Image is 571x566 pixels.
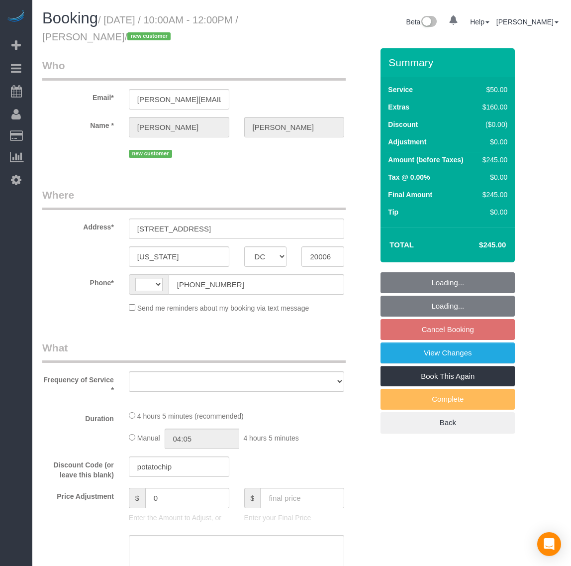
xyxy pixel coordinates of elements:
label: Email* [35,89,121,103]
div: $0.00 [478,137,507,147]
input: City* [129,246,229,267]
input: Last Name* [244,117,345,137]
label: Tip [388,207,398,217]
p: Enter the Amount to Adjust, or [129,513,229,523]
span: / [125,31,174,42]
div: $245.00 [478,190,507,200]
div: $50.00 [478,85,507,95]
label: Price Adjustment [35,488,121,501]
label: Discount [388,119,418,129]
legend: What [42,340,346,363]
label: Final Amount [388,190,432,200]
label: Frequency of Service * [35,371,121,395]
label: Amount (before Taxes) [388,155,463,165]
img: New interface [420,16,437,29]
div: $0.00 [478,207,507,217]
span: $ [244,488,261,508]
label: Extras [388,102,409,112]
label: Phone* [35,274,121,288]
label: Tax @ 0.00% [388,172,430,182]
a: View Changes [381,342,515,363]
span: 4 hours 5 minutes (recommended) [137,412,244,420]
div: $160.00 [478,102,507,112]
div: $245.00 [478,155,507,165]
a: Back [381,412,515,433]
span: Manual [137,434,160,442]
input: Phone* [169,274,345,295]
span: 4 hours 5 minutes [243,434,298,442]
h4: $245.00 [449,241,506,249]
span: Send me reminders about my booking via text message [137,304,309,312]
input: Zip Code* [301,246,344,267]
label: Discount Code (or leave this blank) [35,456,121,480]
a: [PERSON_NAME] [496,18,559,26]
div: $0.00 [478,172,507,182]
h3: Summary [388,57,510,68]
label: Name * [35,117,121,130]
strong: Total [389,240,414,249]
span: new customer [129,150,172,158]
input: Email* [129,89,229,110]
a: Help [470,18,489,26]
legend: Where [42,188,346,210]
a: Beta [406,18,437,26]
p: Enter your Final Price [244,513,345,523]
label: Adjustment [388,137,426,147]
img: Automaid Logo [6,10,26,24]
label: Service [388,85,413,95]
div: Open Intercom Messenger [537,532,561,556]
span: $ [129,488,145,508]
label: Address* [35,219,121,232]
span: new customer [127,32,171,40]
small: / [DATE] / 10:00AM - 12:00PM / [PERSON_NAME] [42,14,238,42]
span: Booking [42,9,98,27]
input: First Name* [129,117,229,137]
legend: Who [42,58,346,81]
div: ($0.00) [478,119,507,129]
a: Book This Again [381,366,515,387]
label: Duration [35,410,121,424]
input: final price [260,488,344,508]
